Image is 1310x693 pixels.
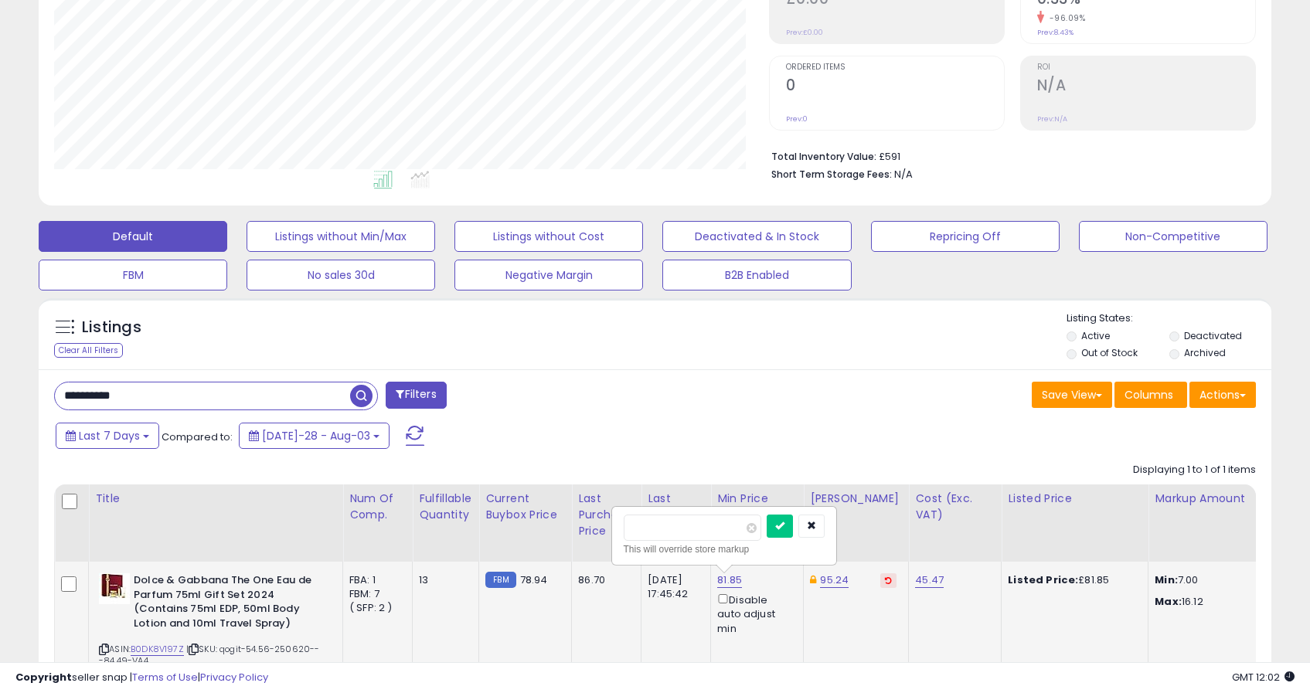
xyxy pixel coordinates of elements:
div: [DATE] 17:45:42 [648,573,699,601]
div: Disable auto adjust min [717,591,791,636]
b: Dolce & Gabbana The One Eau de Parfum 75ml Gift Set 2024 (Contains 75ml EDP, 50ml Body Lotion and... [134,573,322,634]
button: Actions [1189,382,1256,408]
div: This will override store markup [624,542,825,557]
span: 2025-08-11 12:02 GMT [1232,670,1295,685]
button: [DATE]-28 - Aug-03 [239,423,390,449]
button: No sales 30d [247,260,435,290]
a: Privacy Policy [200,670,268,685]
p: 16.12 [1155,595,1283,609]
a: B0DK8V197Z [131,643,184,656]
label: Out of Stock [1081,346,1138,359]
div: ( SFP: 2 ) [349,601,400,615]
button: Default [39,221,227,252]
small: Prev: 0 [786,114,808,124]
small: Prev: N/A [1037,114,1067,124]
span: Compared to: [162,430,233,444]
a: Terms of Use [132,670,198,685]
span: Last 7 Days [79,428,140,443]
strong: Max: [1155,594,1182,609]
span: [DATE]-28 - Aug-03 [262,428,370,443]
div: £81.85 [1008,573,1136,587]
div: Min Price [717,491,797,507]
span: 78.94 [520,572,548,587]
button: Listings without Min/Max [247,221,435,252]
button: Deactivated & In Stock [662,221,851,252]
label: Archived [1184,346,1226,359]
small: -96.09% [1044,12,1086,24]
span: Ordered Items [786,63,1004,72]
button: Negative Margin [454,260,643,290]
div: Markup Amount [1155,491,1288,507]
span: N/A [894,167,913,182]
img: 41hR19UcC-L._SL40_.jpg [99,573,130,604]
p: Listing States: [1067,311,1271,326]
button: Listings without Cost [454,221,643,252]
button: FBM [39,260,227,290]
span: ROI [1037,63,1255,72]
div: Clear All Filters [54,343,123,358]
div: Title [95,491,336,507]
div: 86.70 [578,573,629,587]
button: Filters [386,382,446,409]
small: Prev: £0.00 [786,28,823,37]
div: Listed Price [1008,491,1142,507]
div: Fulfillable Quantity [419,491,472,523]
label: Active [1081,329,1110,342]
small: Prev: 8.43% [1037,28,1074,37]
a: 81.85 [717,572,742,588]
small: FBM [485,572,515,588]
a: 45.47 [915,572,944,588]
a: 95.24 [820,572,849,588]
div: Last Purchase Date (GMT) [648,491,704,555]
button: Non-Competitive [1079,221,1267,252]
strong: Min: [1155,572,1178,587]
div: FBA: 1 [349,573,400,587]
div: seller snap | | [15,671,268,685]
button: B2B Enabled [662,260,851,290]
div: Last Purchase Price [578,491,635,539]
button: Last 7 Days [56,423,159,449]
div: Cost (Exc. VAT) [915,491,995,523]
span: Columns [1125,387,1173,403]
label: Deactivated [1184,329,1242,342]
button: Columns [1114,382,1187,408]
span: | SKU: qogit-54.56-250620---84.49-VA4 [99,643,320,666]
p: 7.00 [1155,573,1283,587]
h2: 0 [786,76,1004,97]
div: 13 [419,573,467,587]
button: Save View [1032,382,1112,408]
h2: N/A [1037,76,1255,97]
div: Current Buybox Price [485,491,565,523]
strong: Copyright [15,670,72,685]
div: [PERSON_NAME] [810,491,902,507]
div: Num of Comp. [349,491,406,523]
h5: Listings [82,317,141,338]
li: £591 [771,146,1244,165]
b: Total Inventory Value: [771,150,876,163]
button: Repricing Off [871,221,1060,252]
b: Listed Price: [1008,572,1078,587]
b: Short Term Storage Fees: [771,168,892,181]
div: Displaying 1 to 1 of 1 items [1133,463,1256,477]
div: FBM: 7 [349,587,400,601]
